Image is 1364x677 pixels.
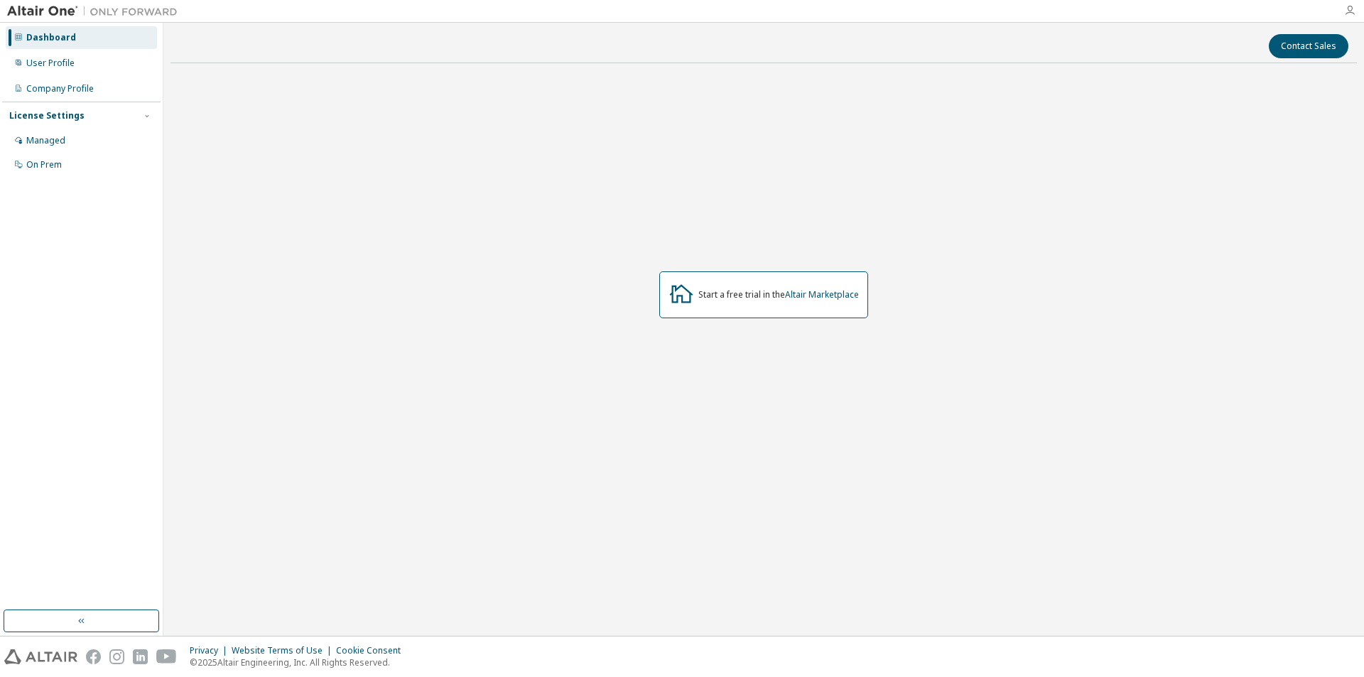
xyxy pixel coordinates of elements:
p: © 2025 Altair Engineering, Inc. All Rights Reserved. [190,656,409,668]
div: Company Profile [26,83,94,94]
img: linkedin.svg [133,649,148,664]
div: Cookie Consent [336,645,409,656]
img: altair_logo.svg [4,649,77,664]
a: Altair Marketplace [785,288,859,300]
img: youtube.svg [156,649,177,664]
button: Contact Sales [1269,34,1348,58]
div: Website Terms of Use [232,645,336,656]
div: Dashboard [26,32,76,43]
img: instagram.svg [109,649,124,664]
div: Start a free trial in the [698,289,859,300]
img: facebook.svg [86,649,101,664]
div: License Settings [9,110,85,121]
img: Altair One [7,4,185,18]
div: Managed [26,135,65,146]
div: On Prem [26,159,62,170]
div: User Profile [26,58,75,69]
div: Privacy [190,645,232,656]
